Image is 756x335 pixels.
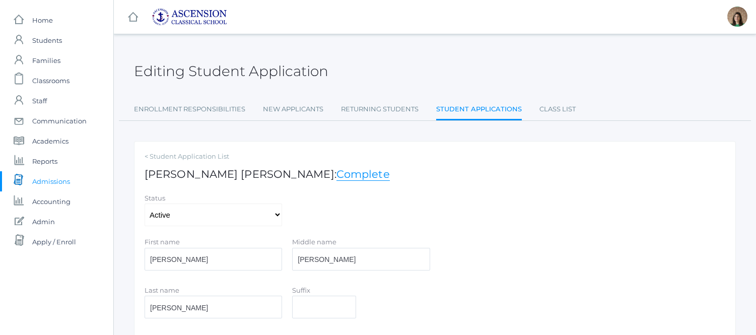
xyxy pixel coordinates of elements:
img: ascension-logo-blue-113fc29133de2fb5813e50b71547a291c5fdb7962bf76d49838a2a14a36269ea.jpg [152,8,227,26]
span: Reports [32,151,57,171]
span: Students [32,30,62,50]
span: Staff [32,91,47,111]
a: Student Applications [436,99,522,121]
label: Last name [145,286,179,294]
span: Academics [32,131,68,151]
span: Families [32,50,60,71]
a: Returning Students [341,99,419,119]
a: New Applicants [263,99,323,119]
label: First name [145,238,180,246]
span: Communication [32,111,87,131]
h2: Editing Student Application [134,63,328,79]
a: < Student Application List [145,152,725,162]
a: Enrollment Responsibilities [134,99,245,119]
span: Admin [32,212,55,232]
label: Status [145,194,165,202]
span: : [334,168,390,181]
h1: [PERSON_NAME] [PERSON_NAME] [145,168,725,180]
span: Home [32,10,53,30]
label: Suffix [292,286,310,294]
span: Classrooms [32,71,70,91]
label: Middle name [292,238,336,246]
span: Accounting [32,191,71,212]
div: Jenna Adams [727,7,747,27]
a: Complete [336,168,390,181]
span: Admissions [32,171,70,191]
a: Class List [539,99,576,119]
span: Apply / Enroll [32,232,76,252]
